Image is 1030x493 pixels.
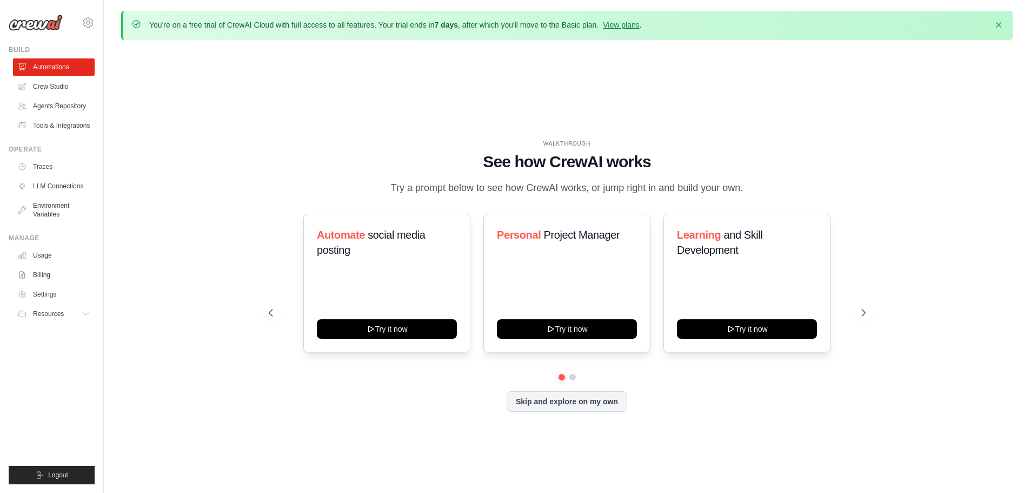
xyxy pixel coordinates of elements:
[13,78,95,95] a: Crew Studio
[9,45,95,54] div: Build
[13,286,95,303] a: Settings
[33,310,64,318] span: Resources
[497,229,541,241] span: Personal
[677,319,817,339] button: Try it now
[603,21,639,29] a: View plans
[9,15,63,31] img: Logo
[269,140,866,148] div: WALKTHROUGH
[13,178,95,195] a: LLM Connections
[13,305,95,323] button: Resources
[317,319,457,339] button: Try it now
[677,229,762,256] span: and Skill Development
[13,97,95,115] a: Agents Repository
[543,229,620,241] span: Project Manager
[434,21,458,29] strong: 7 days
[317,229,365,241] span: Automate
[149,19,642,30] p: You're on a free trial of CrewAI Cloud with full access to all features. Your trial ends in , aft...
[48,471,68,479] span: Logout
[386,180,749,196] p: Try a prompt below to see how CrewAI works, or jump right in and build your own.
[13,158,95,175] a: Traces
[13,58,95,76] a: Automations
[317,229,426,256] span: social media posting
[497,319,637,339] button: Try it now
[13,266,95,284] a: Billing
[507,391,627,412] button: Skip and explore on my own
[13,247,95,264] a: Usage
[677,229,721,241] span: Learning
[9,145,95,154] div: Operate
[9,234,95,242] div: Manage
[13,197,95,223] a: Environment Variables
[269,152,866,172] h1: See how CrewAI works
[9,466,95,484] button: Logout
[976,441,1030,493] iframe: Chat Widget
[13,117,95,134] a: Tools & Integrations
